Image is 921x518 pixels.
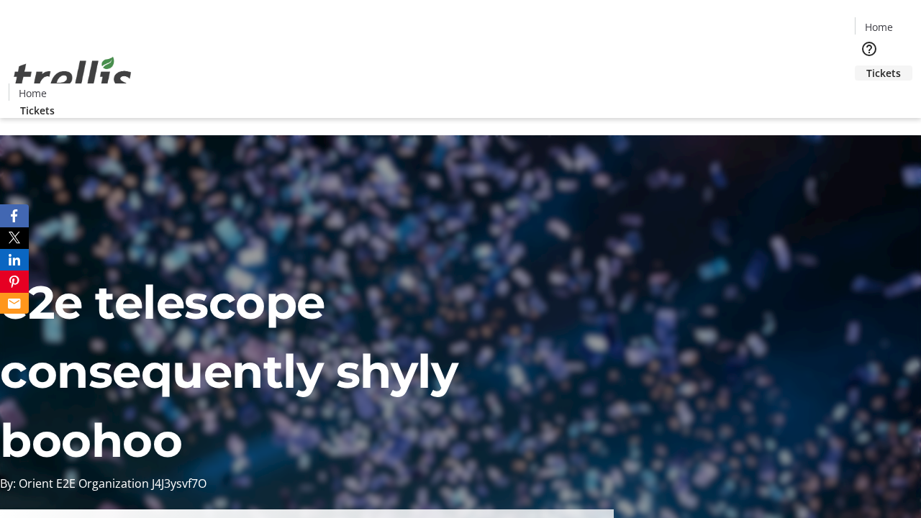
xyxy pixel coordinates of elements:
[19,86,47,101] span: Home
[855,65,912,81] a: Tickets
[866,65,901,81] span: Tickets
[855,81,884,109] button: Cart
[9,103,66,118] a: Tickets
[855,35,884,63] button: Help
[20,103,55,118] span: Tickets
[9,86,55,101] a: Home
[856,19,902,35] a: Home
[865,19,893,35] span: Home
[9,41,137,113] img: Orient E2E Organization J4J3ysvf7O's Logo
